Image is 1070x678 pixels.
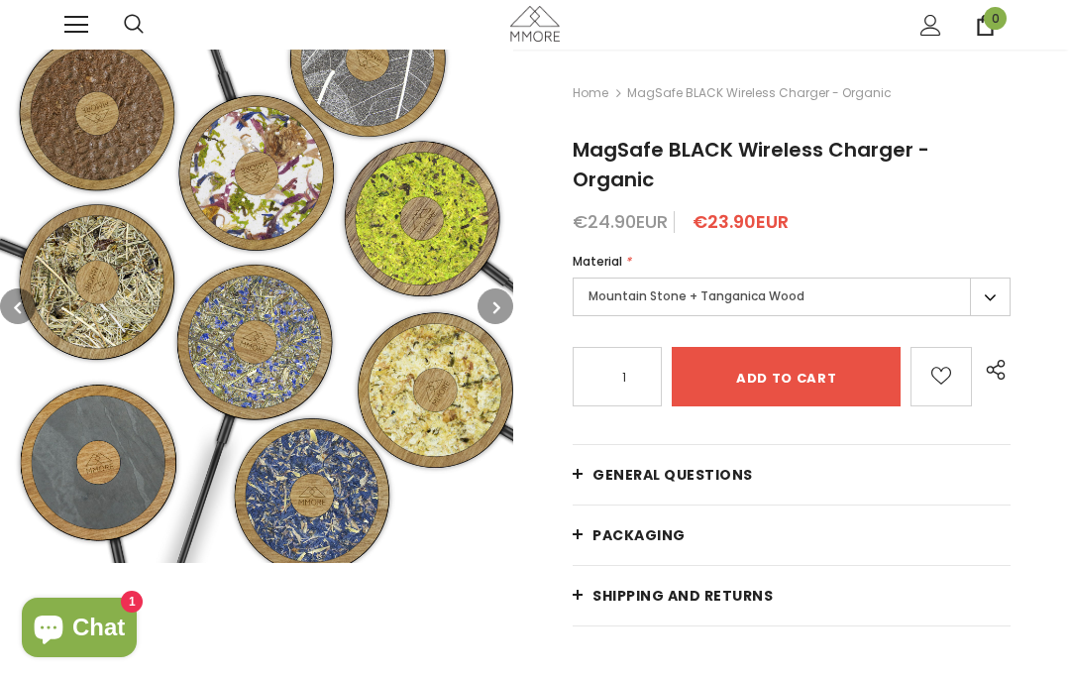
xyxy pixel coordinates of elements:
[592,586,773,606] span: Shipping and returns
[573,506,1011,565] a: PACKAGING
[573,136,929,193] span: MagSafe BLACK Wireless Charger - Organic
[627,81,892,105] span: MagSafe BLACK Wireless Charger - Organic
[16,598,143,662] inbox-online-store-chat: Shopify online store chat
[693,209,789,234] span: €23.90EUR
[573,81,608,105] a: Home
[573,253,622,270] span: Material
[573,278,1011,316] label: Mountain Stone + Tanganica Wood
[592,465,753,485] span: General Questions
[672,347,901,406] input: Add to cart
[592,525,686,545] span: PACKAGING
[510,6,560,41] img: MMORE Cases
[573,445,1011,505] a: General Questions
[573,209,668,234] span: €24.90EUR
[975,15,996,36] a: 0
[984,7,1007,30] span: 0
[573,566,1011,625] a: Shipping and returns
